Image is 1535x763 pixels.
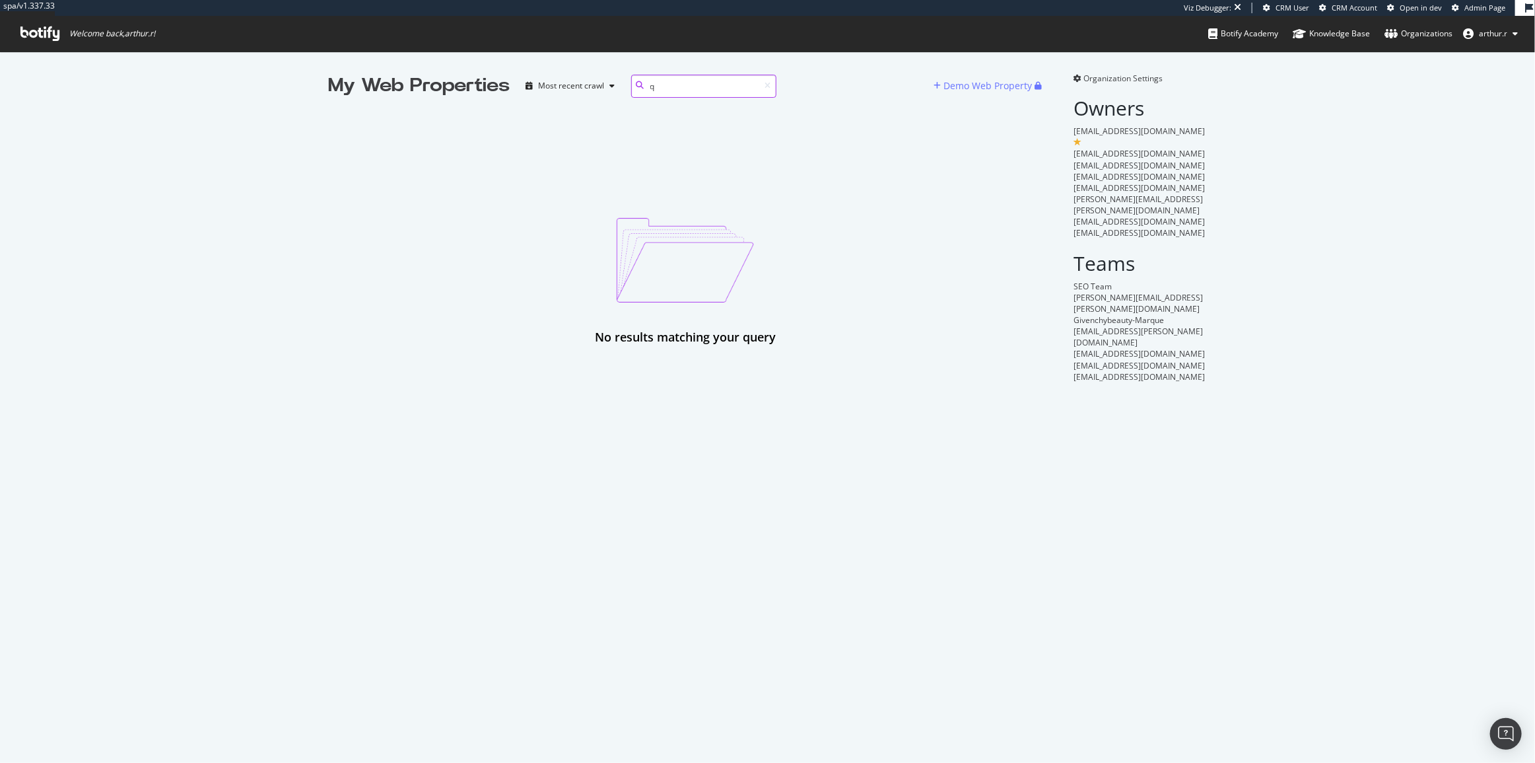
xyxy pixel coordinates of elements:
div: Knowledge Base [1293,27,1370,40]
input: Search [631,75,776,98]
a: Open in dev [1387,3,1442,13]
span: [EMAIL_ADDRESS][DOMAIN_NAME] [1074,216,1206,227]
div: No results matching your query [595,329,776,346]
button: arthur.r [1452,23,1528,44]
button: Demo Web Property [934,75,1035,96]
span: arthur.r [1479,28,1507,39]
span: Admin Page [1464,3,1505,13]
span: [EMAIL_ADDRESS][DOMAIN_NAME] [1074,126,1206,137]
div: Viz Debugger: [1184,3,1231,13]
h2: Owners [1074,97,1207,119]
img: emptyProjectImage [617,218,755,303]
a: CRM Account [1319,3,1377,13]
button: Most recent crawl [521,75,621,96]
span: [EMAIL_ADDRESS][PERSON_NAME][DOMAIN_NAME] [1074,326,1204,348]
div: SEO Team [1074,281,1207,292]
div: Demo Web Property [944,79,1033,92]
a: CRM User [1263,3,1309,13]
span: [EMAIL_ADDRESS][DOMAIN_NAME] [1074,348,1206,359]
span: [EMAIL_ADDRESS][DOMAIN_NAME] [1074,160,1206,171]
a: Knowledge Base [1293,16,1370,52]
span: CRM User [1276,3,1309,13]
span: Organization Settings [1084,73,1163,84]
span: CRM Account [1332,3,1377,13]
div: Open Intercom Messenger [1490,718,1522,750]
a: Botify Academy [1208,16,1278,52]
span: [EMAIL_ADDRESS][DOMAIN_NAME] [1074,182,1206,194]
div: My Web Properties [329,73,510,99]
h2: Teams [1074,252,1207,274]
div: Botify Academy [1208,27,1278,40]
a: Admin Page [1452,3,1505,13]
div: Most recent crawl [539,82,605,90]
span: [PERSON_NAME][EMAIL_ADDRESS][PERSON_NAME][DOMAIN_NAME] [1074,292,1204,314]
span: Open in dev [1400,3,1442,13]
a: Demo Web Property [934,80,1035,91]
span: Welcome back, arthur.r ! [69,28,155,39]
span: [EMAIL_ADDRESS][DOMAIN_NAME] [1074,227,1206,238]
div: Givenchybeauty-Marque [1074,314,1207,326]
span: [EMAIL_ADDRESS][DOMAIN_NAME] [1074,148,1206,159]
span: [EMAIL_ADDRESS][DOMAIN_NAME] [1074,171,1206,182]
span: [PERSON_NAME][EMAIL_ADDRESS][PERSON_NAME][DOMAIN_NAME] [1074,194,1204,216]
div: Organizations [1384,27,1452,40]
span: [EMAIL_ADDRESS][DOMAIN_NAME] [1074,371,1206,382]
span: [EMAIL_ADDRESS][DOMAIN_NAME] [1074,360,1206,371]
a: Organizations [1384,16,1452,52]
